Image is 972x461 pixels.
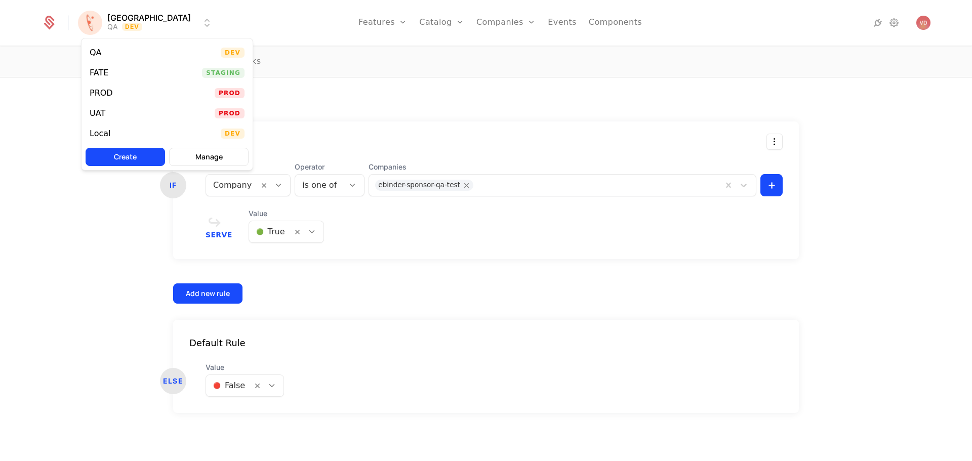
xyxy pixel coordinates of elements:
div: Local [90,130,110,138]
div: FATE [90,69,108,77]
div: Select environment [81,38,253,171]
div: UAT [90,109,105,117]
div: PROD [90,89,113,97]
span: Dev [221,129,245,139]
span: Staging [202,68,245,78]
span: Prod [215,108,245,118]
button: Manage [169,148,249,166]
span: Prod [215,88,245,98]
button: Create [86,148,165,166]
span: Dev [221,48,245,58]
div: QA [90,49,102,57]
